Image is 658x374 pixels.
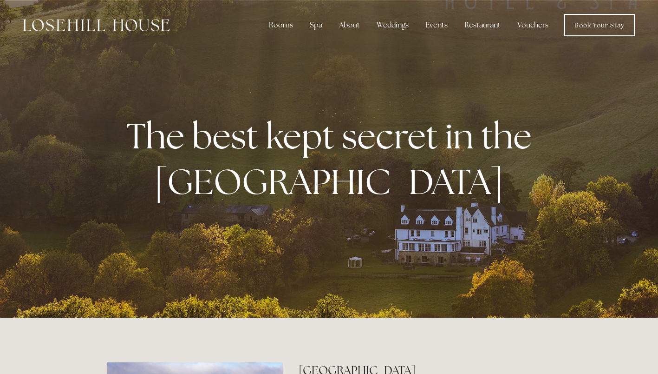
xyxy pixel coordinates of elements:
div: Events [418,16,455,34]
a: Vouchers [510,16,556,34]
img: Losehill House [23,19,169,31]
div: About [332,16,367,34]
div: Restaurant [457,16,508,34]
div: Rooms [261,16,300,34]
a: Book Your Stay [564,14,635,36]
div: Weddings [369,16,416,34]
div: Spa [302,16,330,34]
strong: The best kept secret in the [GEOGRAPHIC_DATA] [126,113,539,204]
